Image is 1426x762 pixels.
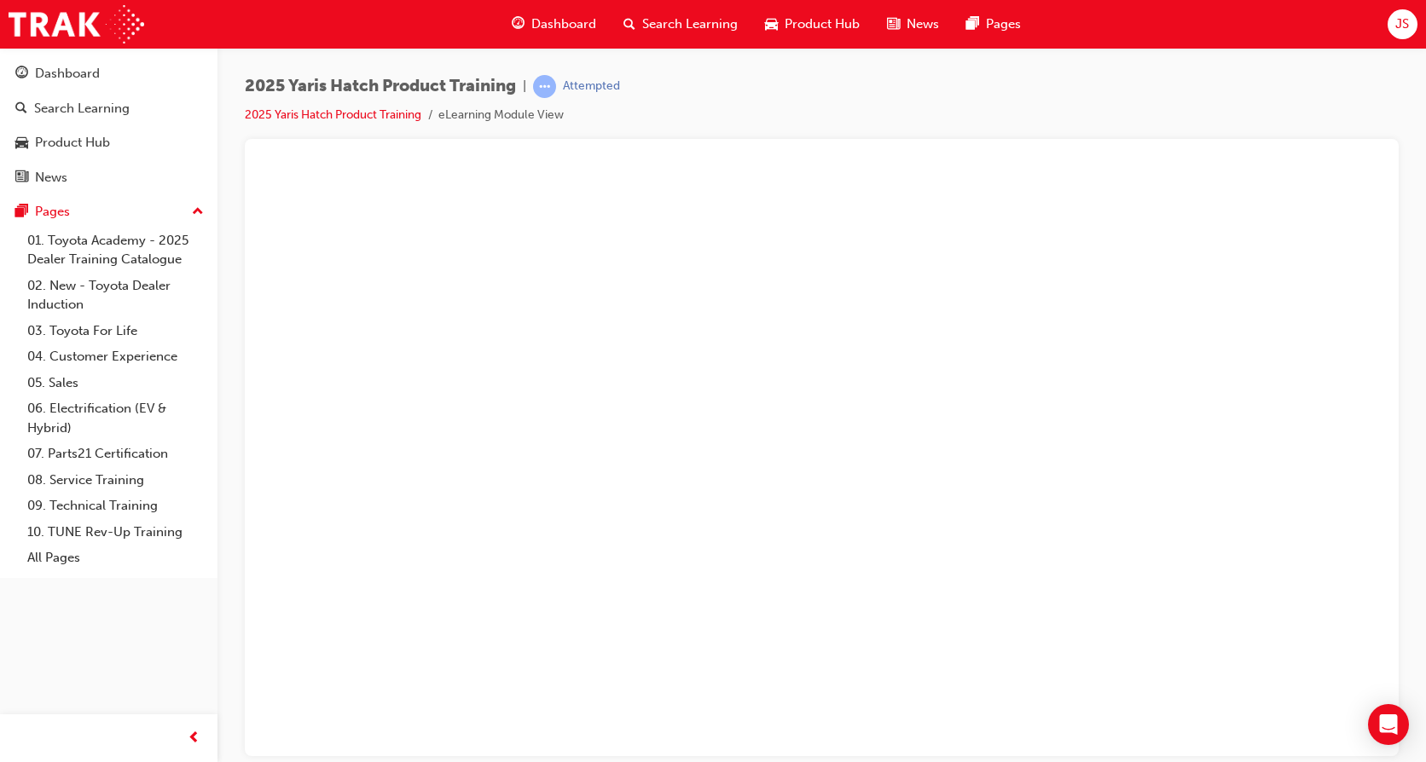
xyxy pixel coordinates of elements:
[953,7,1035,42] a: pages-iconPages
[438,106,564,125] li: eLearning Module View
[785,14,860,34] span: Product Hub
[7,196,211,228] button: Pages
[765,14,778,35] span: car-icon
[7,127,211,159] a: Product Hub
[20,343,211,370] a: 04. Customer Experience
[20,519,211,546] a: 10. TUNE Rev-Up Training
[7,93,211,124] a: Search Learning
[188,728,200,749] span: prev-icon
[245,107,421,122] a: 2025 Yaris Hatch Product Training
[512,14,525,35] span: guage-icon
[7,55,211,196] button: DashboardSearch LearningProduct HubNews
[498,7,610,42] a: guage-iconDashboard
[1368,704,1409,745] div: Open Intercom Messenger
[35,202,70,222] div: Pages
[907,14,939,34] span: News
[1395,14,1409,34] span: JS
[642,14,738,34] span: Search Learning
[15,170,28,186] span: news-icon
[7,58,211,89] a: Dashboard
[966,14,979,35] span: pages-icon
[20,395,211,441] a: 06. Electrification (EV & Hybrid)
[20,318,211,344] a: 03. Toyota For Life
[563,78,620,95] div: Attempted
[531,14,596,34] span: Dashboard
[20,493,211,519] a: 09. Technical Training
[15,101,27,117] span: search-icon
[610,7,751,42] a: search-iconSearch Learning
[192,201,204,223] span: up-icon
[986,14,1021,34] span: Pages
[20,545,211,571] a: All Pages
[751,7,873,42] a: car-iconProduct Hub
[523,77,526,96] span: |
[35,168,67,188] div: News
[245,77,516,96] span: 2025 Yaris Hatch Product Training
[35,133,110,153] div: Product Hub
[20,273,211,318] a: 02. New - Toyota Dealer Induction
[15,205,28,220] span: pages-icon
[15,136,28,151] span: car-icon
[533,75,556,98] span: learningRecordVerb_ATTEMPT-icon
[20,228,211,273] a: 01. Toyota Academy - 2025 Dealer Training Catalogue
[15,66,28,82] span: guage-icon
[20,467,211,494] a: 08. Service Training
[20,370,211,396] a: 05. Sales
[7,162,211,193] a: News
[873,7,953,42] a: news-iconNews
[9,5,144,43] img: Trak
[20,441,211,467] a: 07. Parts21 Certification
[34,99,130,118] div: Search Learning
[1388,9,1417,39] button: JS
[35,64,100,84] div: Dashboard
[887,14,900,35] span: news-icon
[623,14,635,35] span: search-icon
